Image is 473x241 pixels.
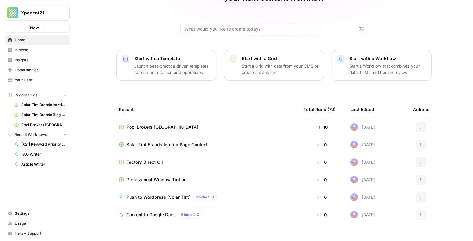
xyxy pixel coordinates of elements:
span: Push to Wordpress [Solar Tint] [126,194,191,200]
span: Insights [15,57,67,63]
a: Home [5,35,70,45]
span: Solar Tint Brands Interior Page Content [126,141,208,148]
span: Article Writer [21,162,67,167]
span: Professional Window Tinting [126,177,187,183]
div: Actions [413,101,430,118]
a: Usage [5,218,70,228]
div: [DATE] [350,176,375,183]
span: Opportunities [15,67,67,73]
button: Workspace: Xponent21 [5,5,70,21]
a: FAQ Writer [12,149,70,159]
img: ly0f5newh3rn50akdwmtp9dssym0 [350,123,358,131]
a: [X21] Keyword Priority Report [12,139,70,149]
span: Recent Workflows [14,132,47,137]
div: [DATE] [350,193,375,201]
p: Start with a Workflow [349,55,426,62]
span: Solar Tint Brands Interior Page Content [21,102,67,108]
span: Pool Brokers [GEOGRAPHIC_DATA] [21,122,67,128]
button: Start with a TemplateLaunch best-practice driven templates for content creation and operations [116,50,216,81]
a: Solar Tint Brands Interior Page Content [12,100,70,110]
span: Help + Support [15,231,67,236]
span: Factory Direct Oil [126,159,163,165]
a: Pool Brokers [GEOGRAPHIC_DATA] [119,124,293,130]
button: Start with a WorkflowStart a Workflow that combines your data, LLMs and human review [332,50,432,81]
span: Studio 2.0 [196,194,214,200]
a: Settings [5,208,70,218]
span: Pool Brokers [GEOGRAPHIC_DATA] [126,124,198,130]
a: Pool Brokers [GEOGRAPHIC_DATA] [12,120,70,130]
p: Start a Grid with data from your CMS or create a blank one [242,63,319,75]
span: [X21] Keyword Priority Report [21,141,67,147]
div: [DATE] [350,141,375,148]
span: Studio 2.0 [181,212,199,218]
a: Professional Window Tinting [119,177,293,183]
a: Content to Google DocsStudio 2.0 [119,211,293,218]
button: Start with a GridStart a Grid with data from your CMS or create a blank one [224,50,324,81]
div: [DATE] [350,211,375,218]
a: Factory Direct Oil [119,159,293,165]
span: Solar Tint Brands Blog Workflows [21,112,67,118]
input: What would you like to create today? [184,26,356,32]
p: Start with a Grid [242,55,319,62]
span: Settings [15,211,67,216]
div: Last Edited [350,101,374,118]
a: Article Writer [12,159,70,169]
a: Opportunities [5,65,70,75]
img: ly0f5newh3rn50akdwmtp9dssym0 [350,141,358,148]
img: ly0f5newh3rn50akdwmtp9dssym0 [350,176,358,183]
div: [DATE] [350,158,375,166]
p: Start with a Template [134,55,211,62]
span: Recent Grids [14,92,37,98]
span: Home [15,37,67,43]
a: Browse [5,45,70,55]
span: Your Data [15,77,67,83]
div: 0 [303,159,340,165]
img: Xponent21 Logo [7,7,18,18]
button: Recent Workflows [5,130,70,139]
img: ly0f5newh3rn50akdwmtp9dssym0 [350,193,358,201]
p: Start a Workflow that combines your data, LLMs and human review [349,63,426,75]
div: 0 [303,194,340,200]
span: Xponent21 [21,10,59,16]
span: Browse [15,47,67,53]
button: Recent Grids [5,90,70,100]
div: 0 [303,141,340,148]
div: 10 [303,124,340,130]
span: Content to Google Docs [126,212,176,218]
a: Solar Tint Brands Blog Workflows [12,110,70,120]
img: ly0f5newh3rn50akdwmtp9dssym0 [350,158,358,166]
a: Solar Tint Brands Interior Page Content [119,141,293,148]
div: [DATE] [350,123,375,131]
a: Push to Wordpress [Solar Tint]Studio 2.0 [119,193,293,201]
div: 0 [303,212,340,218]
img: ly0f5newh3rn50akdwmtp9dssym0 [350,211,358,218]
span: Usage [15,221,67,226]
div: Total Runs (7d) [303,101,336,118]
button: Help + Support [5,228,70,238]
div: 0 [303,177,340,183]
button: New [5,23,70,33]
p: Launch best-practice driven templates for content creation and operations [134,63,211,75]
a: Your Data [5,75,70,85]
a: Insights [5,55,70,65]
div: Recent [119,101,293,118]
span: FAQ Writer [21,151,67,157]
span: New [30,25,39,31]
